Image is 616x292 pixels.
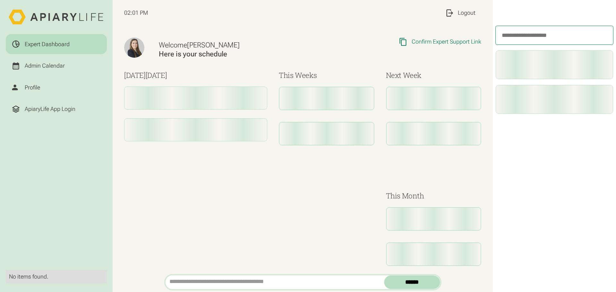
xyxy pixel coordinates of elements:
[159,49,319,58] div: Here is your schedule
[124,70,267,81] h3: [DATE]
[25,62,65,70] div: Admin Calendar
[6,99,107,119] a: ApiaryLife App Login
[124,9,148,17] span: 02:01 PM
[386,190,481,201] h3: This Month
[412,38,481,46] div: Confirm Expert Support Link
[6,56,107,76] a: Admin Calendar
[187,41,240,49] span: [PERSON_NAME]
[279,70,374,81] h3: This Weeks
[6,77,107,97] a: Profile
[439,3,482,23] a: Logout
[458,9,475,17] div: Logout
[146,70,167,80] span: [DATE]
[9,273,104,280] div: No items found.
[25,84,40,91] div: Profile
[386,70,481,81] h3: Next Week
[25,41,70,48] div: Expert Dashboard
[25,105,75,113] div: ApiaryLife App Login
[6,34,107,54] a: Expert Dashboard
[159,40,319,49] div: Welcome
